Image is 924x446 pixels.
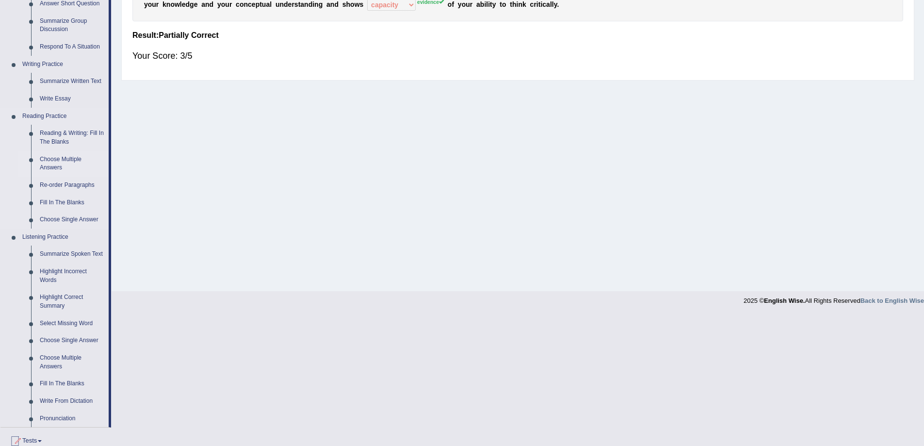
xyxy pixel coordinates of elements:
[175,0,180,8] b: w
[170,0,175,8] b: o
[448,0,452,8] b: o
[256,0,260,8] b: p
[18,108,109,125] a: Reading Practice
[554,0,557,8] b: y
[252,0,256,8] b: e
[266,0,270,8] b: a
[201,0,205,8] b: a
[35,211,109,229] a: Choose Single Answer
[522,0,526,8] b: k
[35,375,109,393] a: Fill In The Blanks
[304,0,308,8] b: n
[534,0,536,8] b: r
[330,0,335,8] b: n
[35,38,109,56] a: Respond To A Situation
[259,0,262,8] b: t
[262,0,266,8] b: u
[452,0,454,8] b: f
[288,0,292,8] b: e
[144,0,148,8] b: y
[35,349,109,375] a: Choose Multiple Answers
[502,0,506,8] b: o
[517,0,519,8] b: i
[210,0,214,8] b: d
[166,0,171,8] b: n
[458,0,462,8] b: y
[488,0,490,8] b: i
[248,0,252,8] b: c
[217,0,221,8] b: y
[542,0,546,8] b: c
[557,0,559,8] b: .
[276,0,280,8] b: u
[279,0,284,8] b: n
[538,0,541,8] b: t
[270,0,272,8] b: l
[162,0,166,8] b: k
[236,0,240,8] b: c
[182,0,186,8] b: e
[480,0,485,8] b: b
[292,0,294,8] b: r
[552,0,554,8] b: l
[132,44,903,67] div: Your Score: 3/5
[35,90,109,108] a: Write Essay
[35,289,109,314] a: Highlight Correct Summary
[536,0,538,8] b: i
[540,0,542,8] b: i
[229,0,232,8] b: r
[35,13,109,38] a: Summarize Group Discussion
[518,0,522,8] b: n
[466,0,470,8] b: u
[486,0,488,8] b: l
[298,0,301,8] b: t
[35,332,109,349] a: Choose Single Answer
[346,0,351,8] b: h
[190,0,194,8] b: g
[334,0,339,8] b: d
[35,125,109,150] a: Reading & Writing: Fill In The Blanks
[360,0,364,8] b: s
[546,0,550,8] b: a
[764,297,805,304] strong: English Wise.
[484,0,486,8] b: i
[462,0,466,8] b: o
[148,0,152,8] b: o
[319,0,323,8] b: g
[132,31,903,40] h4: Result:
[512,0,517,8] b: h
[326,0,330,8] b: a
[476,0,480,8] b: a
[35,410,109,428] a: Pronunciation
[180,0,182,8] b: l
[350,0,355,8] b: o
[18,229,109,246] a: Listening Practice
[221,0,226,8] b: o
[314,0,319,8] b: n
[470,0,472,8] b: r
[35,393,109,410] a: Write From Dictation
[530,0,534,8] b: c
[35,177,109,194] a: Re-order Paragraphs
[308,0,313,8] b: d
[355,0,360,8] b: w
[35,263,109,289] a: Highlight Incorrect Words
[240,0,244,8] b: o
[550,0,552,8] b: l
[243,0,248,8] b: n
[35,194,109,212] a: Fill In The Blanks
[490,0,492,8] b: t
[35,73,109,90] a: Summarize Written Text
[194,0,198,8] b: e
[284,0,288,8] b: d
[35,315,109,332] a: Select Missing Word
[500,0,502,8] b: t
[312,0,314,8] b: i
[492,0,496,8] b: y
[300,0,304,8] b: a
[860,297,924,304] a: Back to English Wise
[225,0,229,8] b: u
[35,151,109,177] a: Choose Multiple Answers
[186,0,190,8] b: d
